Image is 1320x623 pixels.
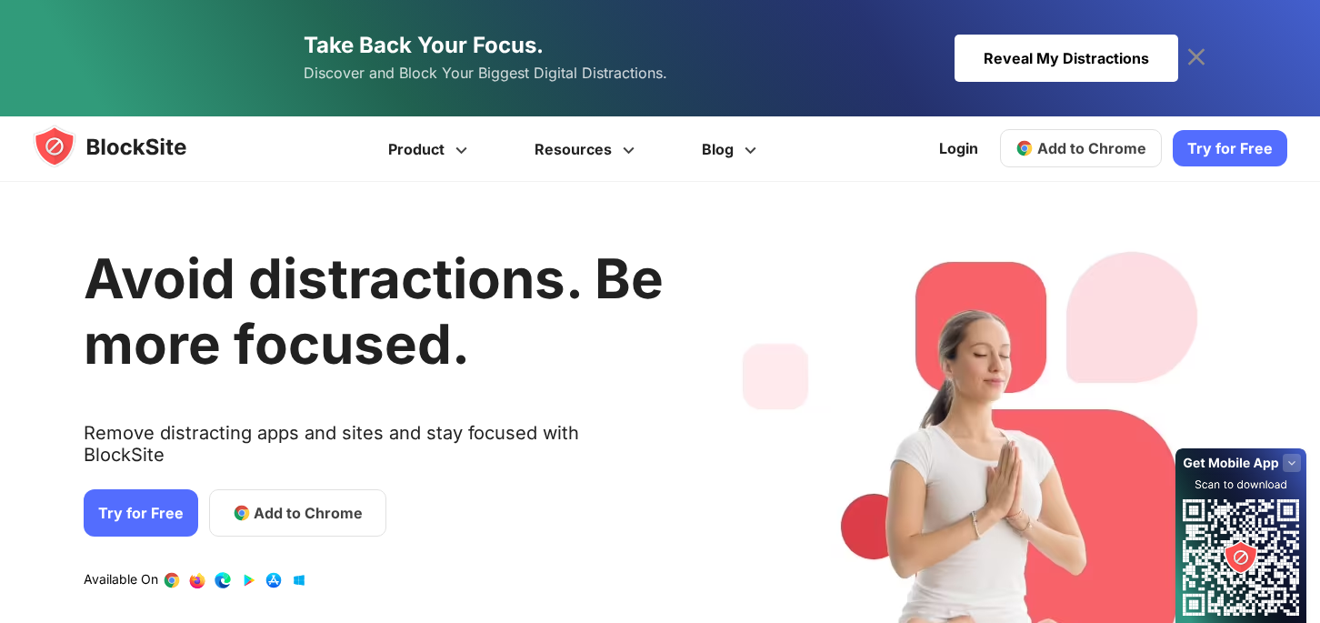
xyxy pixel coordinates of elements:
a: Product [357,116,504,182]
text: Available On [85,571,159,589]
a: Add to Chrome [1000,129,1162,167]
a: Blog [671,116,793,182]
a: Try for Free [1173,130,1287,166]
text: Remove distracting apps and sites and stay focused with BlockSite [85,422,665,480]
h1: Avoid distractions. Be more focused. [85,246,665,377]
a: Try for Free [85,489,199,537]
div: Reveal My Distractions [955,35,1178,82]
a: Add to Chrome [210,489,387,537]
span: Add to Chrome [1037,139,1146,157]
span: Discover and Block Your Biggest Digital Distractions. [304,60,667,86]
a: Resources [504,116,671,182]
span: Add to Chrome [255,502,364,524]
a: Login [928,126,989,170]
img: blocksite-icon.5d769676.svg [33,125,222,168]
span: Take Back Your Focus. [304,32,544,58]
img: chrome-icon.svg [1015,139,1034,157]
